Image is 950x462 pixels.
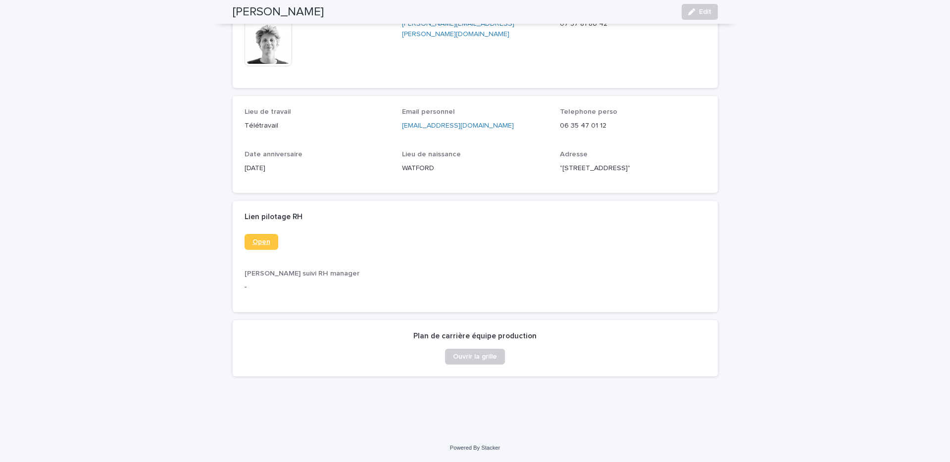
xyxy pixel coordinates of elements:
a: [EMAIL_ADDRESS][DOMAIN_NAME] [402,122,514,129]
p: WATFORD [402,163,548,174]
span: Email personnel [402,108,455,115]
span: Edit [699,8,711,15]
span: Date anniversaire [245,151,302,158]
span: Telephone perso [560,108,617,115]
span: [PERSON_NAME] suivi RH manager [245,270,359,277]
a: Powered By Stacker [450,445,500,451]
p: - [245,282,706,292]
span: Ouvrir la grille [453,353,497,360]
p: [DATE] [245,163,391,174]
span: Lieu de travail [245,108,291,115]
span: Lieu de naissance [402,151,461,158]
a: 06 35 47 01 12 [560,122,606,129]
p: "[STREET_ADDRESS]" [560,163,706,174]
a: Ouvrir la grille [445,349,505,365]
span: Adresse [560,151,588,158]
button: Edit [682,4,718,20]
h2: Lien pilotage RH [245,213,302,222]
a: Open [245,234,278,250]
a: 07 57 81 86 42 [560,20,607,27]
h2: Plan de carrière équipe production [413,332,537,341]
span: Open [252,238,270,245]
p: Télétravail [245,121,391,131]
h2: [PERSON_NAME] [233,5,324,19]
